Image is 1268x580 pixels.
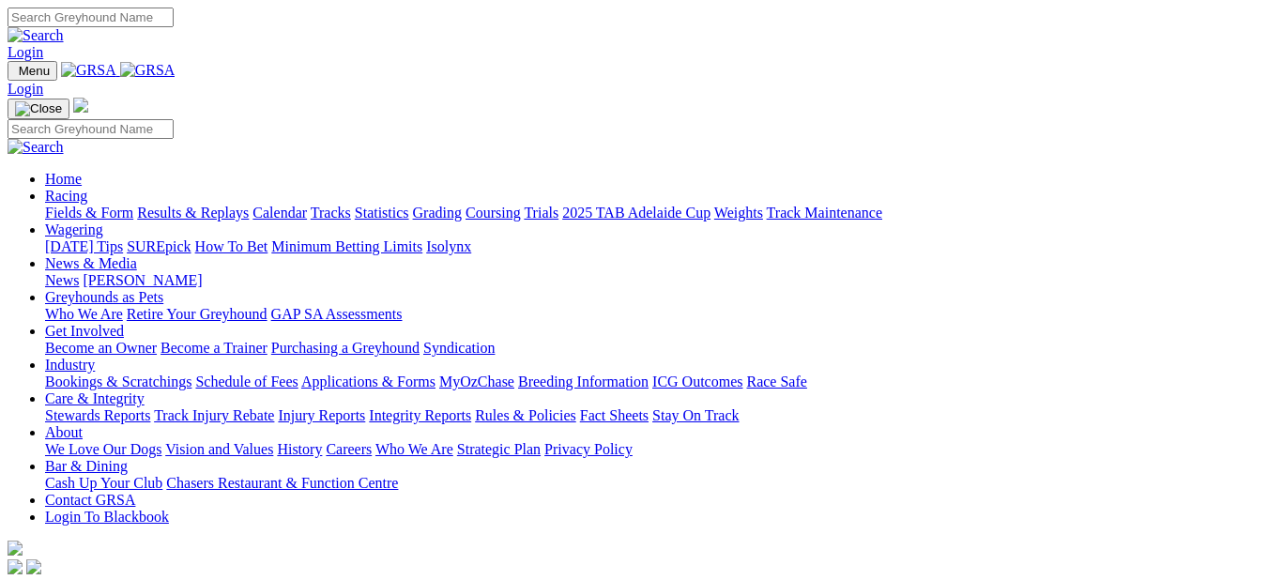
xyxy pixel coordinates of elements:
a: Trials [524,205,558,221]
a: Minimum Betting Limits [271,238,422,254]
a: Cash Up Your Club [45,475,162,491]
a: Integrity Reports [369,407,471,423]
span: Menu [19,64,50,78]
div: Industry [45,374,1260,390]
a: Contact GRSA [45,492,135,508]
a: Home [45,171,82,187]
a: Breeding Information [518,374,649,389]
a: MyOzChase [439,374,514,389]
a: Get Involved [45,323,124,339]
img: Search [8,27,64,44]
a: About [45,424,83,440]
a: Careers [326,441,372,457]
div: Bar & Dining [45,475,1260,492]
a: Care & Integrity [45,390,145,406]
div: Wagering [45,238,1260,255]
a: Become an Owner [45,340,157,356]
img: Close [15,101,62,116]
img: Search [8,139,64,156]
a: Purchasing a Greyhound [271,340,420,356]
a: [PERSON_NAME] [83,272,202,288]
img: twitter.svg [26,559,41,574]
a: Who We Are [375,441,453,457]
a: Race Safe [746,374,806,389]
a: News & Media [45,255,137,271]
a: Results & Replays [137,205,249,221]
a: Schedule of Fees [195,374,298,389]
a: ICG Outcomes [652,374,742,389]
button: Toggle navigation [8,61,57,81]
a: Privacy Policy [544,441,633,457]
a: SUREpick [127,238,191,254]
a: GAP SA Assessments [271,306,403,322]
a: Bar & Dining [45,458,128,474]
a: Calendar [252,205,307,221]
a: Login To Blackbook [45,509,169,525]
a: Retire Your Greyhound [127,306,267,322]
a: History [277,441,322,457]
a: Fields & Form [45,205,133,221]
img: logo-grsa-white.png [8,541,23,556]
a: Injury Reports [278,407,365,423]
a: Chasers Restaurant & Function Centre [166,475,398,491]
div: Racing [45,205,1260,221]
a: Vision and Values [165,441,273,457]
a: Strategic Plan [457,441,541,457]
div: Care & Integrity [45,407,1260,424]
a: How To Bet [195,238,268,254]
img: facebook.svg [8,559,23,574]
a: Racing [45,188,87,204]
img: logo-grsa-white.png [73,98,88,113]
a: Wagering [45,221,103,237]
a: Applications & Forms [301,374,435,389]
a: Become a Trainer [160,340,267,356]
div: About [45,441,1260,458]
input: Search [8,8,174,27]
a: Fact Sheets [580,407,649,423]
a: Isolynx [426,238,471,254]
img: GRSA [120,62,176,79]
a: Login [8,44,43,60]
a: Greyhounds as Pets [45,289,163,305]
a: Grading [413,205,462,221]
a: News [45,272,79,288]
a: Login [8,81,43,97]
a: We Love Our Dogs [45,441,161,457]
button: Toggle navigation [8,99,69,119]
div: Greyhounds as Pets [45,306,1260,323]
a: 2025 TAB Adelaide Cup [562,205,710,221]
div: News & Media [45,272,1260,289]
a: Rules & Policies [475,407,576,423]
div: Get Involved [45,340,1260,357]
a: Industry [45,357,95,373]
input: Search [8,119,174,139]
a: Track Injury Rebate [154,407,274,423]
a: Who We Are [45,306,123,322]
a: [DATE] Tips [45,238,123,254]
a: Statistics [355,205,409,221]
a: Tracks [311,205,351,221]
img: GRSA [61,62,116,79]
a: Stay On Track [652,407,739,423]
a: Coursing [466,205,521,221]
a: Weights [714,205,763,221]
a: Bookings & Scratchings [45,374,191,389]
a: Track Maintenance [767,205,882,221]
a: Syndication [423,340,495,356]
a: Stewards Reports [45,407,150,423]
